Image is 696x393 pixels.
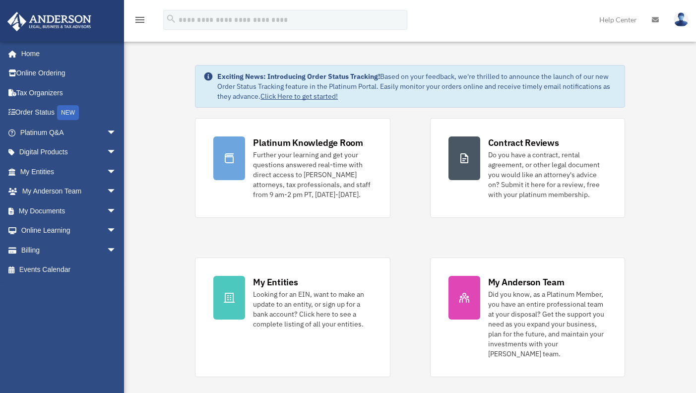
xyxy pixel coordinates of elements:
a: Online Learningarrow_drop_down [7,221,131,241]
div: Do you have a contract, rental agreement, or other legal document you would like an attorney's ad... [488,150,607,199]
span: arrow_drop_down [107,240,127,261]
a: Billingarrow_drop_down [7,240,131,260]
div: My Anderson Team [488,276,565,288]
span: arrow_drop_down [107,221,127,241]
a: Order StatusNEW [7,103,131,123]
span: arrow_drop_down [107,162,127,182]
a: Tax Organizers [7,83,131,103]
div: Did you know, as a Platinum Member, you have an entire professional team at your disposal? Get th... [488,289,607,359]
div: Platinum Knowledge Room [253,136,363,149]
a: My Anderson Teamarrow_drop_down [7,182,131,201]
a: My Entitiesarrow_drop_down [7,162,131,182]
div: Based on your feedback, we're thrilled to announce the launch of our new Order Status Tracking fe... [217,71,616,101]
a: Home [7,44,127,64]
div: Contract Reviews [488,136,559,149]
span: arrow_drop_down [107,182,127,202]
a: Online Ordering [7,64,131,83]
div: Further your learning and get your questions answered real-time with direct access to [PERSON_NAM... [253,150,372,199]
div: My Entities [253,276,298,288]
img: User Pic [674,12,689,27]
a: Platinum Knowledge Room Further your learning and get your questions answered real-time with dire... [195,118,390,218]
img: Anderson Advisors Platinum Portal [4,12,94,31]
strong: Exciting News: Introducing Order Status Tracking! [217,72,380,81]
div: Looking for an EIN, want to make an update to an entity, or sign up for a bank account? Click her... [253,289,372,329]
a: menu [134,17,146,26]
a: My Entities Looking for an EIN, want to make an update to an entity, or sign up for a bank accoun... [195,258,390,377]
span: arrow_drop_down [107,201,127,221]
i: search [166,13,177,24]
a: Events Calendar [7,260,131,280]
div: NEW [57,105,79,120]
span: arrow_drop_down [107,123,127,143]
a: Contract Reviews Do you have a contract, rental agreement, or other legal document you would like... [430,118,625,218]
a: My Anderson Team Did you know, as a Platinum Member, you have an entire professional team at your... [430,258,625,377]
a: Digital Productsarrow_drop_down [7,142,131,162]
span: arrow_drop_down [107,142,127,163]
i: menu [134,14,146,26]
a: Click Here to get started! [260,92,338,101]
a: My Documentsarrow_drop_down [7,201,131,221]
a: Platinum Q&Aarrow_drop_down [7,123,131,142]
